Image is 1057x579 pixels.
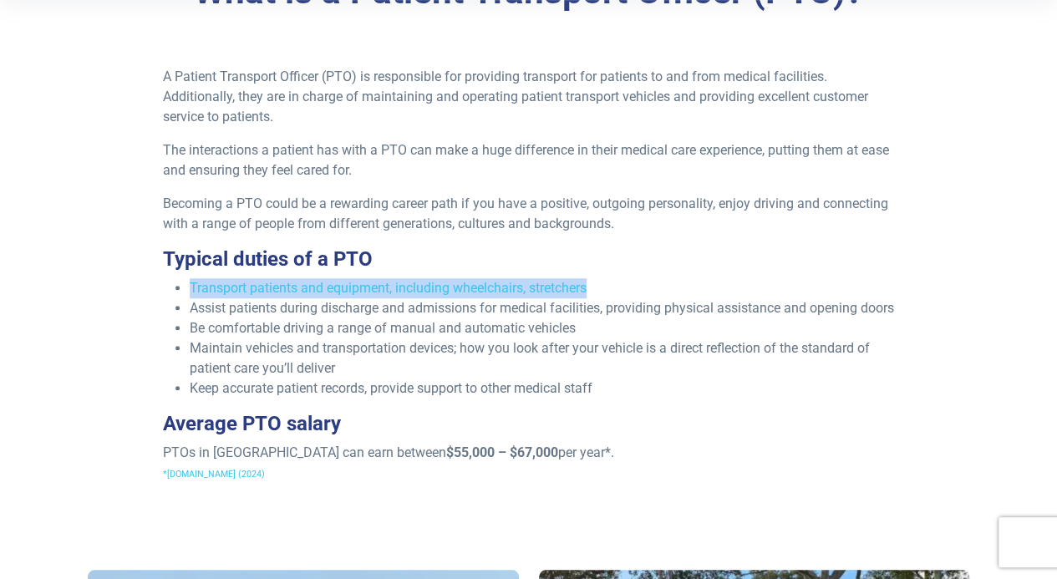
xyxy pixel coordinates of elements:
[163,465,265,480] a: *[DOMAIN_NAME] (2024)
[163,443,894,483] p: PTOs in [GEOGRAPHIC_DATA] can earn between per year*.
[190,378,894,399] li: Keep accurate patient records, provide support to other medical staff
[163,412,894,436] h3: Average PTO salary
[163,247,894,272] h3: Typical duties of a PTO
[446,444,558,460] strong: $55,000 – $67,000
[190,338,894,378] li: Maintain vehicles and transportation devices; how you look after your vehicle is a direct reflect...
[163,469,265,480] span: *[DOMAIN_NAME] (2024)
[163,67,894,127] p: A Patient Transport Officer (PTO) is responsible for providing transport for patients to and from...
[190,318,894,338] li: Be comfortable driving a range of manual and automatic vehicles
[163,194,894,234] p: Becoming a PTO could be a rewarding career path if you have a positive, outgoing personality, enj...
[190,298,894,318] li: Assist patients during discharge and admissions for medical facilities, providing physical assist...
[163,140,894,180] p: The interactions a patient has with a PTO can make a huge difference in their medical care experi...
[190,278,894,298] li: Transport patients and equipment, including wheelchairs, stretchers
